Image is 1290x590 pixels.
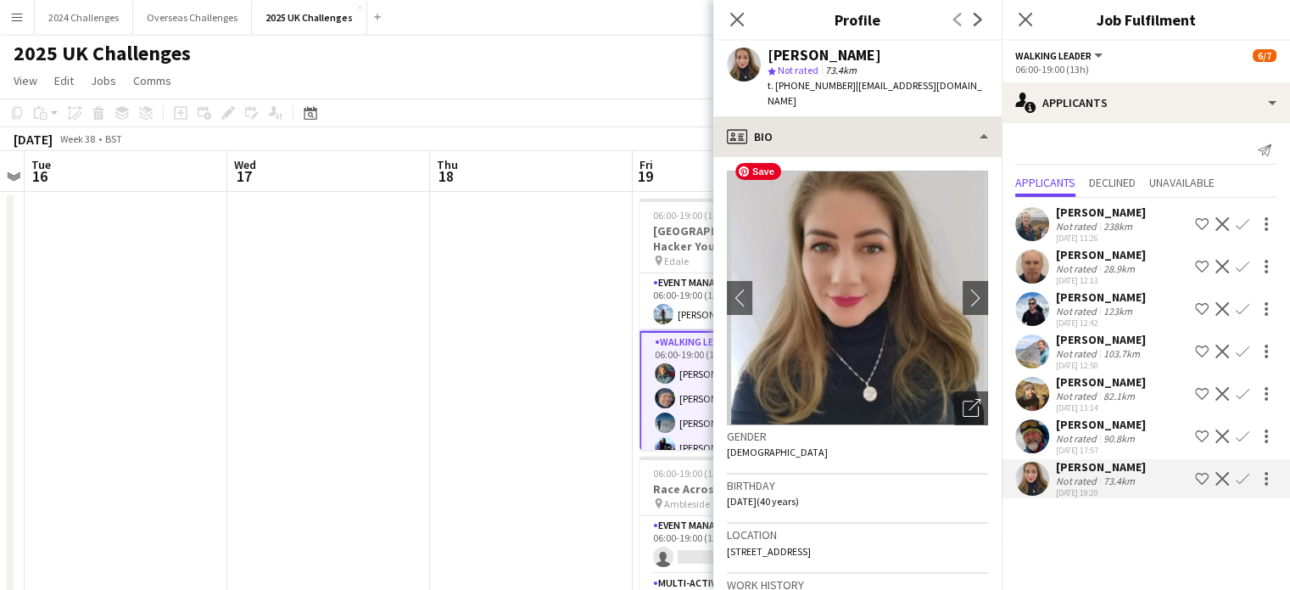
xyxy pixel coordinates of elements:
[234,157,256,172] span: Wed
[727,478,988,493] h3: Birthday
[1056,475,1100,487] div: Not rated
[133,73,171,88] span: Comms
[639,481,829,497] h3: Race Across the Lakes
[1056,402,1146,413] div: [DATE] 13:14
[1100,262,1138,275] div: 28.9km
[1056,233,1146,244] div: [DATE] 11:26
[31,157,51,172] span: Tue
[35,1,133,34] button: 2024 Challenges
[768,79,856,92] span: t. [PHONE_NUMBER]
[1056,275,1146,286] div: [DATE] 12:13
[653,209,727,222] span: 06:00-19:00 (13h)
[1056,487,1146,498] div: [DATE] 19:20
[1253,49,1276,62] span: 6/7
[727,527,988,542] h3: Location
[653,467,727,480] span: 06:00-19:00 (13h)
[14,131,53,148] div: [DATE]
[1056,459,1146,475] div: [PERSON_NAME]
[639,516,829,574] app-card-role: Event Manager3A0/106:00-19:00 (13h)
[1056,262,1100,275] div: Not rated
[7,70,44,92] a: View
[639,157,653,172] span: Fri
[637,166,653,186] span: 19
[105,132,122,145] div: BST
[727,495,799,508] span: [DATE] (40 years)
[1100,220,1136,233] div: 238km
[664,497,710,510] span: Ambleside
[1056,417,1146,432] div: [PERSON_NAME]
[1056,432,1100,445] div: Not rated
[639,331,829,520] app-card-role: Walking Leader8A5/606:00-19:00 (13h)[PERSON_NAME][PERSON_NAME][PERSON_NAME][PERSON_NAME]
[639,199,829,450] app-job-card: 06:00-19:00 (13h)6/7[GEOGRAPHIC_DATA] for UHY Hacker Young Edale2 RolesEvent Manager1/106:00-19:0...
[727,446,828,458] span: [DEMOGRAPHIC_DATA]
[1089,177,1136,188] span: Declined
[639,223,829,254] h3: [GEOGRAPHIC_DATA] for UHY Hacker Young
[727,171,988,425] img: Crew avatar or photo
[735,163,781,180] span: Save
[54,73,74,88] span: Edit
[14,73,37,88] span: View
[91,73,116,88] span: Jobs
[1056,220,1100,233] div: Not rated
[1100,390,1138,402] div: 82.1km
[727,545,811,558] span: [STREET_ADDRESS]
[778,64,818,76] span: Not rated
[1015,63,1276,76] div: 06:00-19:00 (13h)
[664,255,689,267] span: Edale
[47,70,81,92] a: Edit
[1002,8,1290,31] h3: Job Fulfilment
[126,70,178,92] a: Comms
[1015,49,1105,62] button: Walking Leader
[1056,347,1100,360] div: Not rated
[434,166,458,186] span: 18
[713,8,1002,31] h3: Profile
[1002,82,1290,123] div: Applicants
[1056,374,1146,390] div: [PERSON_NAME]
[1149,177,1215,188] span: Unavailable
[713,116,1002,157] div: Bio
[1100,475,1138,487] div: 73.4km
[1056,289,1146,305] div: [PERSON_NAME]
[1100,347,1143,360] div: 103.7km
[822,64,860,76] span: 73.4km
[1056,247,1146,262] div: [PERSON_NAME]
[14,41,191,66] h1: 2025 UK Challenges
[1056,360,1146,371] div: [DATE] 12:50
[727,429,988,444] h3: Gender
[29,166,51,186] span: 16
[437,157,458,172] span: Thu
[954,391,988,425] div: Open photos pop-in
[56,132,98,145] span: Week 38
[232,166,256,186] span: 17
[1015,177,1075,188] span: Applicants
[1100,432,1138,445] div: 90.8km
[84,70,123,92] a: Jobs
[639,273,829,331] app-card-role: Event Manager1/106:00-19:00 (13h)[PERSON_NAME]
[1056,305,1100,317] div: Not rated
[768,79,982,107] span: | [EMAIL_ADDRESS][DOMAIN_NAME]
[252,1,367,34] button: 2025 UK Challenges
[1056,317,1146,329] div: [DATE] 12:42
[1056,390,1100,402] div: Not rated
[1056,205,1146,220] div: [PERSON_NAME]
[1056,332,1146,347] div: [PERSON_NAME]
[1015,49,1092,62] span: Walking Leader
[1056,445,1146,456] div: [DATE] 17:57
[133,1,252,34] button: Overseas Challenges
[1100,305,1136,317] div: 123km
[768,48,881,63] div: [PERSON_NAME]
